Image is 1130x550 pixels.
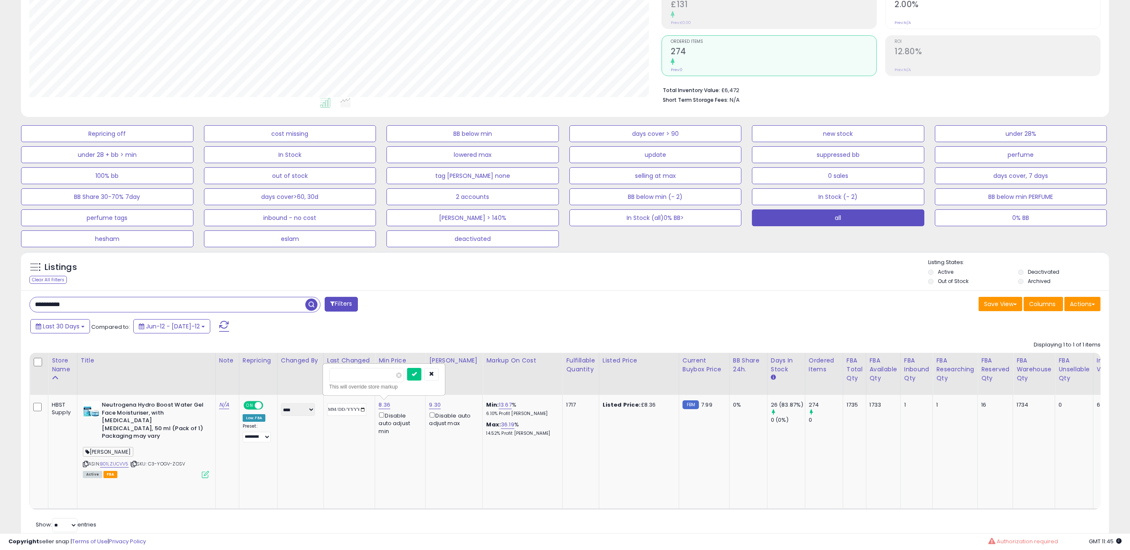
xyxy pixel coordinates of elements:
h5: Listings [45,262,77,273]
div: Store Name [52,356,74,374]
div: FBA inbound Qty [904,356,929,383]
button: 0 sales [752,167,924,184]
b: Neutrogena Hydro Boost Water Gel Face Moisturiser, with [MEDICAL_DATA] [MEDICAL_DATA], 50 ml (Pac... [102,401,204,442]
div: 1734 [1016,401,1048,409]
div: Changed by [281,356,320,365]
span: All listings currently available for purchase on Amazon [83,471,102,478]
div: Title [81,356,212,365]
div: 1733 [870,401,894,409]
button: suppressed bb [752,146,924,163]
b: Short Term Storage Fees: [663,96,728,103]
button: cost missing [204,125,376,142]
span: ON [244,402,255,409]
div: 26 (83.87%) [771,401,805,409]
button: days cover, 7 days [935,167,1107,184]
span: OFF [262,402,275,409]
label: Archived [1028,278,1051,285]
button: Save View [979,297,1022,311]
div: % [486,421,556,436]
b: Total Inventory Value: [663,87,720,94]
small: Prev: N/A [894,67,911,72]
button: selling at max [569,167,742,184]
div: 1735 [847,401,860,409]
button: out of stock [204,167,376,184]
span: Last 30 Days [43,322,79,331]
div: Markup on Cost [486,356,559,365]
button: perfume [935,146,1107,163]
div: Current Buybox Price [683,356,726,374]
div: 1 [904,401,926,409]
small: FBM [683,400,699,409]
th: CSV column name: cust_attr_2_Changed by [277,353,323,395]
div: Fulfillable Quantity [566,356,595,374]
span: FBA [103,471,118,478]
button: tag [PERSON_NAME] none [386,167,559,184]
label: Active [938,268,953,275]
span: Columns [1029,300,1056,308]
span: 2025-08-12 11:45 GMT [1089,537,1122,545]
button: under 28 + bb > min [21,146,193,163]
li: £6,472 [663,85,1094,95]
span: 7.99 [701,401,712,409]
div: [PERSON_NAME] [429,356,479,365]
a: Privacy Policy [109,537,146,545]
a: B01LZUCVV5 [100,460,129,468]
th: The percentage added to the cost of goods (COGS) that forms the calculator for Min & Max prices. [483,353,563,395]
button: Columns [1024,297,1063,311]
button: Filters [325,297,357,312]
div: 1 [936,401,971,409]
div: £8.36 [603,401,672,409]
div: seller snap | | [8,538,146,546]
span: Ordered Items [671,40,876,44]
button: In Stock [204,146,376,163]
small: Prev: 0 [671,67,683,72]
button: BB Share 30-70% 7day [21,188,193,205]
div: 6471.55 [1097,401,1117,409]
div: 16 [981,401,1006,409]
span: | SKU: C3-YOGV-ZOSV [130,460,185,467]
button: BB below min [386,125,559,142]
p: 6.10% Profit [PERSON_NAME] [486,411,556,417]
div: FBA Total Qty [847,356,863,383]
th: CSV column name: cust_attr_1_Last Changed [323,353,375,395]
small: Prev: N/A [894,20,911,25]
button: new stock [752,125,924,142]
p: 14.52% Profit [PERSON_NAME] [486,431,556,436]
span: Compared to: [91,323,130,331]
a: N/A [219,401,229,409]
label: Out of Stock [938,278,969,285]
div: Listed Price [603,356,675,365]
div: Ordered Items [809,356,839,374]
div: 0 [809,416,843,424]
div: 0 (0%) [771,416,805,424]
button: [PERSON_NAME] > 140% [386,209,559,226]
small: Prev: £0.00 [671,20,691,25]
button: under 28% [935,125,1107,142]
div: Days In Stock [771,356,802,374]
b: Max: [486,420,501,428]
span: Show: entries [36,521,96,529]
a: 13.67 [499,401,512,409]
button: days cover > 90 [569,125,742,142]
p: Listing States: [928,259,1109,267]
span: ROI [894,40,1100,44]
button: BB below min PERFUME [935,188,1107,205]
span: Jun-12 - [DATE]-12 [146,322,200,331]
div: Preset: [243,423,271,442]
button: Jun-12 - [DATE]-12 [133,319,210,333]
div: FBA Warehouse Qty [1016,356,1051,383]
button: eslam [204,230,376,247]
h2: 12.80% [894,47,1100,58]
div: Clear All Filters [29,276,67,284]
div: BB Share 24h. [733,356,764,374]
button: inbound - no cost [204,209,376,226]
button: deactivated [386,230,559,247]
div: FBA Unsellable Qty [1059,356,1090,383]
div: Low. FBA [243,414,265,422]
strong: Copyright [8,537,39,545]
div: % [486,401,556,417]
button: Actions [1064,297,1101,311]
h2: 274 [671,47,876,58]
span: [PERSON_NAME] [83,447,133,457]
span: N/A [730,96,740,104]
